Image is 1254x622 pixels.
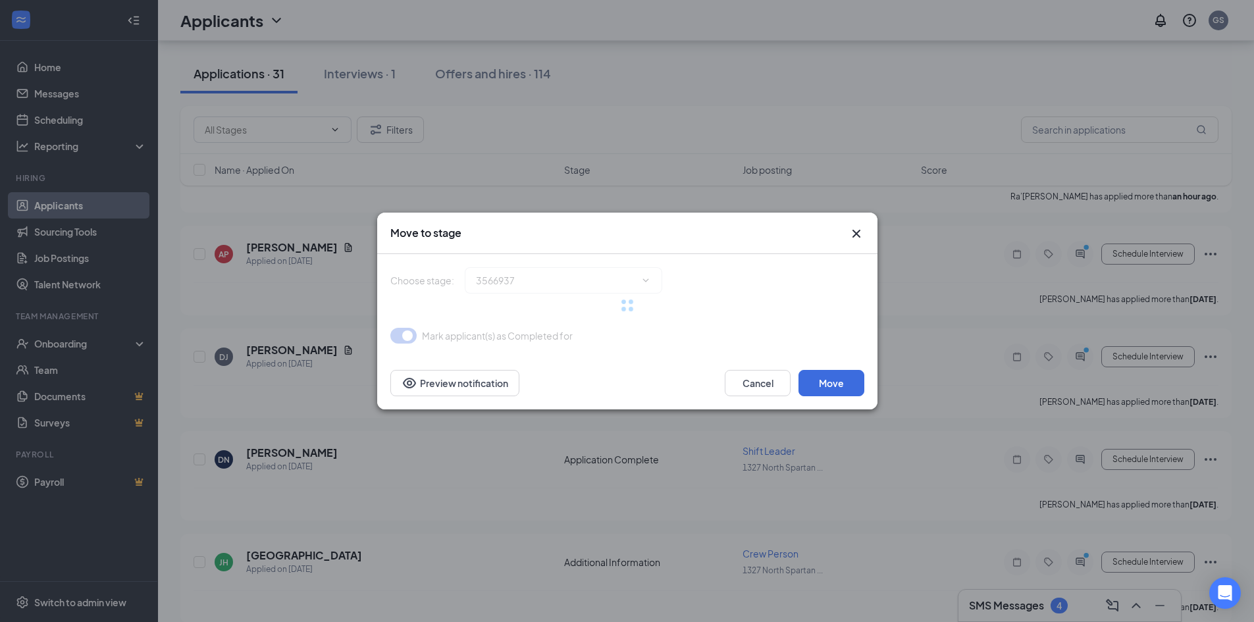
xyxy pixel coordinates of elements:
h3: Move to stage [390,226,461,240]
button: Move [798,370,864,396]
button: Cancel [725,370,791,396]
button: Preview notificationEye [390,370,519,396]
div: Open Intercom Messenger [1209,577,1241,609]
button: Close [849,226,864,242]
svg: Cross [849,226,864,242]
svg: Eye [402,375,417,391]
